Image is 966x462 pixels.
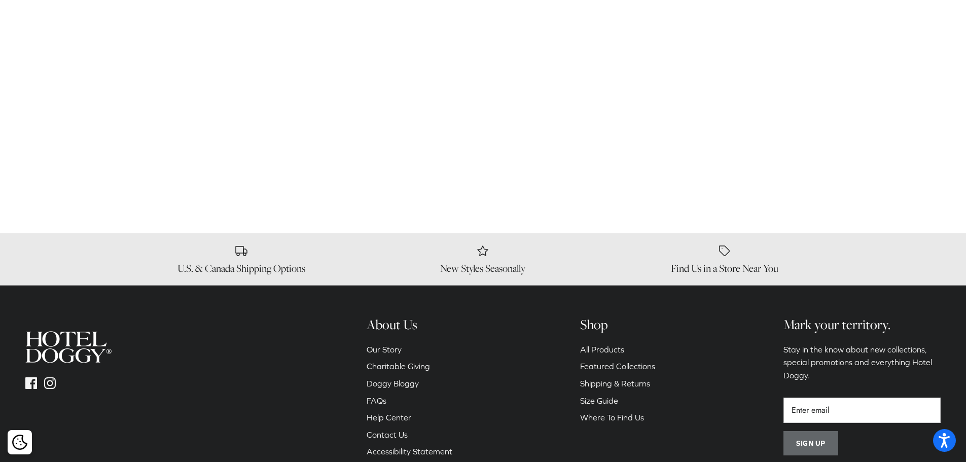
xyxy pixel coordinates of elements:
a: Facebook [25,377,37,389]
h6: Mark your territory. [783,316,941,333]
p: Stay in the know about new collections, special promotions and everything Hotel Doggy. [783,343,941,382]
a: Our Story [367,345,402,354]
a: Charitable Giving [367,362,430,371]
a: Shipping & Returns [580,379,650,388]
a: Size Guide [580,396,618,405]
a: Where To Find Us [580,413,644,422]
button: Sign up [783,431,838,455]
a: All Products [580,345,624,354]
img: Cookie policy [12,435,27,450]
div: Cookie policy [8,430,32,454]
a: Contact Us [367,430,408,439]
h6: Find Us in a Store Near You [612,262,838,275]
h6: New Styles Seasonally [370,262,596,275]
a: Featured Collections [580,362,655,371]
h6: About Us [367,316,452,333]
button: Cookie policy [11,434,28,451]
img: hoteldoggycom [25,331,112,363]
a: Instagram [44,377,56,389]
a: Doggy Bloggy [367,379,419,388]
a: U.S. & Canada Shipping Options [128,243,355,275]
a: Help Center [367,413,411,422]
h6: Shop [580,316,655,333]
h6: U.S. & Canada Shipping Options [128,262,355,275]
input: Email [783,398,941,423]
a: FAQs [367,396,386,405]
a: Find Us in a Store Near You [612,243,838,275]
a: Accessibility Statement [367,447,452,456]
